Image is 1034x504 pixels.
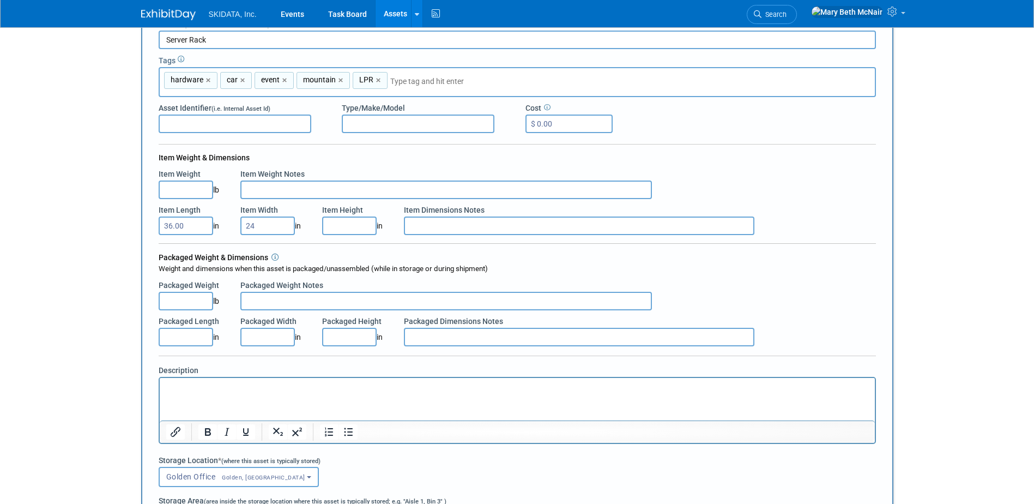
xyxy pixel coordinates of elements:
[159,217,224,235] div: in
[339,424,358,440] button: Bullet list
[209,10,257,19] span: SKIDATA, Inc.
[240,316,297,327] label: Packaged Width
[159,181,224,199] div: lb
[211,105,270,112] span: (i.e. Internal Asset Id)
[159,52,876,66] div: Tags
[322,205,363,215] label: Item Height
[390,76,543,87] input: Type tag and hit enter
[159,365,198,376] label: Description
[322,217,388,235] div: in
[338,74,346,87] a: ×
[322,328,388,346] div: in
[342,103,405,113] label: Type/Make/Model
[159,292,224,310] div: lb
[159,205,201,215] label: Item Length
[240,74,247,87] a: ×
[322,316,382,327] label: Packaged Height
[215,474,305,481] span: Golden, [GEOGRAPHIC_DATA]
[159,243,876,274] div: Packaged Weight & Dimensions
[240,328,306,346] div: in
[159,455,321,466] label: Storage Location
[159,169,201,179] label: Item Weight
[747,5,797,24] a: Search
[237,424,255,440] button: Underline
[6,4,710,15] body: Rich Text Area. Press ALT-0 for help.
[761,10,787,19] span: Search
[269,424,287,440] button: Subscript
[159,467,319,487] button: Golden OfficeGolden, [GEOGRAPHIC_DATA]
[811,6,883,18] img: Mary Beth McNair
[320,424,338,440] button: Numbered list
[225,74,238,85] span: car
[259,74,280,85] span: event
[159,265,488,273] span: Weight and dimensions when this asset is packaged/unassembled (while in storage or during shipment)
[357,74,373,85] span: LPR
[141,9,196,20] img: ExhibitDay
[159,280,219,291] label: Packaged Weight
[525,104,541,112] span: Cost
[240,169,305,179] label: Item Weight Notes
[240,280,323,291] label: Packaged Weight Notes
[288,424,306,440] button: Superscript
[217,424,236,440] button: Italic
[198,424,217,440] button: Bold
[159,316,219,327] label: Packaged Length
[221,458,321,465] span: (where this asset is typically stored)
[159,152,876,163] div: Item Weight & Dimensions
[166,472,305,481] span: Golden Office
[159,328,224,346] div: in
[168,74,203,85] span: hardware
[404,205,485,215] label: Item Dimensions Notes
[160,378,875,421] iframe: Rich Text Area
[159,103,270,113] label: Asset Identifier
[301,74,336,85] span: mountain
[206,74,213,87] a: ×
[404,316,503,327] label: Packaged Dimensions Notes
[166,424,185,440] button: Insert/edit link
[240,217,306,235] div: in
[376,74,383,87] a: ×
[282,74,289,87] a: ×
[240,205,278,215] label: Item Width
